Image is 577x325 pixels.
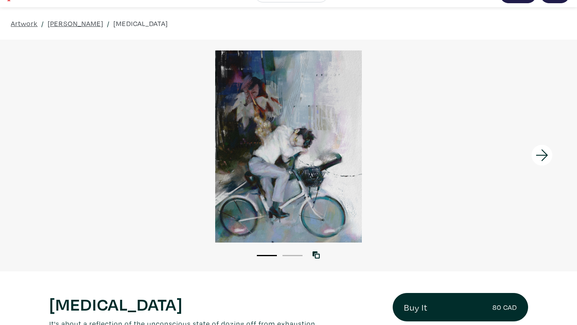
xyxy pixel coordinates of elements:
[49,293,381,315] h1: [MEDICAL_DATA]
[492,302,517,313] small: 80 CAD
[393,293,528,322] a: Buy It80 CAD
[282,255,303,256] button: 2 of 2
[11,18,38,29] a: Artwork
[48,18,103,29] a: [PERSON_NAME]
[107,18,110,29] span: /
[257,255,277,256] button: 1 of 2
[41,18,44,29] span: /
[113,18,168,29] a: [MEDICAL_DATA]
